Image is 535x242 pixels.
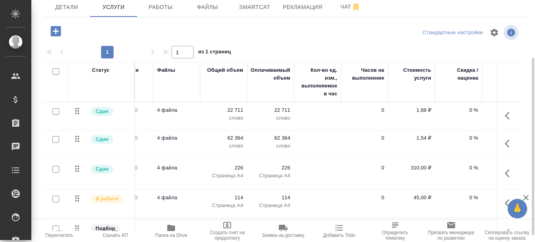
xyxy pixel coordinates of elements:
div: Часов на выполнение [345,66,384,82]
span: 🙏 [511,200,524,217]
svg: Отписаться [351,2,361,12]
p: слово [204,142,243,150]
p: 4 файла [157,164,196,172]
span: Создать счет на предоплату [204,230,251,241]
button: 🙏 [508,199,527,218]
p: 1,88 ₽ [392,106,431,114]
p: слово [251,142,290,150]
p: 42 696,68 ₽ [486,106,525,114]
p: 114 [251,194,290,202]
p: 62 364 [204,134,243,142]
span: Рекламация [283,2,322,12]
p: 22 711 [251,106,290,114]
button: Показать кнопки [500,164,519,183]
button: Определить тематику [367,220,423,242]
p: Сдан [96,165,108,173]
p: слово [251,114,290,122]
span: Посмотреть информацию [504,25,520,40]
p: Сдан [96,107,108,115]
span: Скачать КП [103,233,128,238]
span: Определить тематику [372,230,418,241]
td: 0 [341,130,388,158]
p: 70 060,00 ₽ [486,164,525,172]
p: 1,54 ₽ [392,134,431,142]
div: Оплачиваемый объем [251,66,290,82]
div: split button [421,27,485,39]
button: Показать кнопки [500,106,519,125]
button: Создать счет на предоплату [199,220,255,242]
span: Чат [332,2,369,12]
span: Smartcat [236,2,273,12]
button: Добавить услугу [45,23,67,39]
p: 96 040,56 ₽ [486,134,525,142]
span: Добавить Todo [323,233,355,238]
button: Добавить Todo [311,220,367,242]
div: Статус [92,66,110,74]
span: из 1 страниц [198,47,231,58]
p: Страница А4 [251,202,290,209]
p: 0 % [439,106,478,114]
p: 0 % [439,194,478,202]
p: 114 [204,194,243,202]
p: Страница А4 [251,172,290,180]
p: Сдан [96,135,108,143]
button: Пересчитать [31,220,87,242]
span: Призвать менеджера по развитию [428,230,474,241]
button: Заявка на доставку [255,220,311,242]
button: Призвать менеджера по развитию [423,220,479,242]
p: 310,00 ₽ [392,164,431,172]
p: 45,00 ₽ [392,194,431,202]
p: 4 файла [157,194,196,202]
p: 0 % [439,134,478,142]
p: В работе [96,195,118,203]
button: Скопировать ссылку на оценку заказа [479,220,535,242]
div: Скидка / наценка [439,66,478,82]
span: Папка на Drive [155,233,187,238]
p: 0 % [439,164,478,172]
div: Сумма без скидки / наценки [486,66,525,90]
div: Общий объем [207,66,243,74]
p: 5 130,00 ₽ [486,194,525,202]
p: слово [204,114,243,122]
span: Настроить таблицу [485,23,504,42]
td: 0 [341,102,388,130]
p: 226 [251,164,290,172]
span: Услуги [95,2,132,12]
span: Детали [48,2,85,12]
p: 4 файла [157,106,196,114]
td: 0 [341,190,388,217]
span: Скопировать ссылку на оценку заказа [484,230,530,241]
div: Файлы [157,66,175,74]
p: 62 364 [251,134,290,142]
span: Пересчитать [45,233,73,238]
span: Файлы [189,2,226,12]
p: 22 711 [204,106,243,114]
p: 4 файла [157,134,196,142]
p: Подбор [96,225,115,233]
span: Работы [142,2,179,12]
button: Скачать КП [87,220,143,242]
span: Заявка на доставку [262,233,304,238]
p: Страница А4 [204,202,243,209]
button: Показать кнопки [500,194,519,213]
p: Страница А4 [204,172,243,180]
div: Стоимость услуги [392,66,431,82]
td: 0 [341,160,388,187]
button: Папка на Drive [143,220,199,242]
button: Показать кнопки [500,134,519,153]
div: Кол-во ед. изм., выполняемое в час [298,66,337,98]
p: 226 [204,164,243,172]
